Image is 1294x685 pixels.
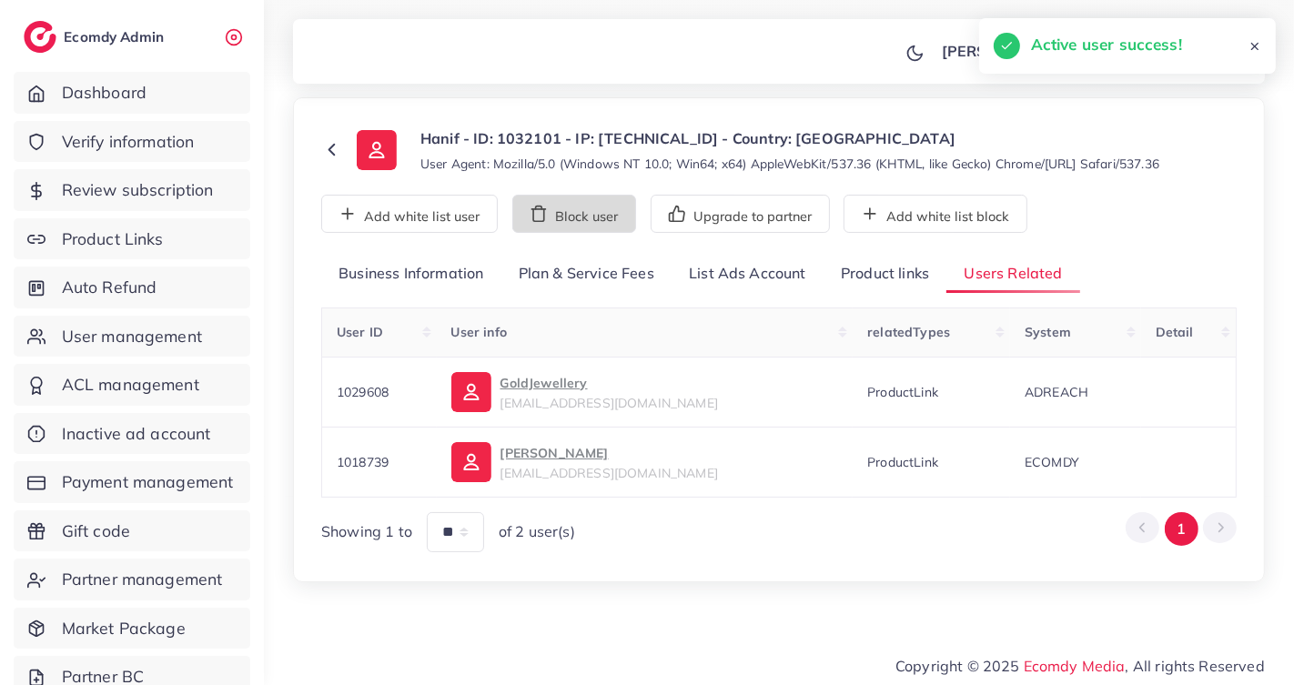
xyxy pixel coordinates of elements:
[824,255,946,294] a: Product links
[14,121,250,163] a: Verify information
[62,325,202,348] span: User management
[62,519,130,543] span: Gift code
[62,422,211,446] span: Inactive ad account
[321,521,412,542] span: Showing 1 to
[1024,657,1126,675] a: Ecomdy Media
[501,255,672,294] a: Plan & Service Fees
[867,324,950,340] span: relatedTypes
[14,559,250,600] a: Partner management
[500,395,718,411] span: [EMAIL_ADDRESS][DOMAIN_NAME]
[337,454,389,470] span: 1018739
[942,40,1195,62] p: [PERSON_NAME] [PERSON_NAME]
[62,227,164,251] span: Product Links
[1025,454,1079,470] span: ECOMDY
[895,655,1265,677] span: Copyright © 2025
[14,169,250,211] a: Review subscription
[451,372,491,412] img: ic-user-info.36bf1079.svg
[24,21,56,53] img: logo
[420,127,1159,149] p: Hanif - ID: 1032101 - IP: [TECHNICAL_ID] - Country: [GEOGRAPHIC_DATA]
[500,442,718,464] p: [PERSON_NAME]
[62,276,157,299] span: Auto Refund
[337,324,383,340] span: User ID
[62,130,195,154] span: Verify information
[14,364,250,406] a: ACL management
[1025,324,1071,340] span: System
[62,373,199,397] span: ACL management
[62,81,147,105] span: Dashboard
[14,510,250,552] a: Gift code
[24,21,168,53] a: logoEcomdy Admin
[14,608,250,650] a: Market Package
[672,255,824,294] a: List Ads Account
[932,33,1250,69] a: [PERSON_NAME] [PERSON_NAME]avatar
[14,316,250,358] a: User management
[451,372,839,412] a: GoldJewellery[EMAIL_ADDRESS][DOMAIN_NAME]
[321,255,501,294] a: Business Information
[64,28,168,45] h2: Ecomdy Admin
[420,155,1159,173] small: User Agent: Mozilla/5.0 (Windows NT 10.0; Win64; x64) AppleWebKit/537.36 (KHTML, like Gecko) Chro...
[14,461,250,503] a: Payment management
[867,384,938,400] span: ProductLink
[62,470,234,494] span: Payment management
[1126,512,1237,546] ul: Pagination
[14,218,250,260] a: Product Links
[1025,384,1088,400] span: ADREACH
[651,195,830,233] button: Upgrade to partner
[62,568,223,591] span: Partner management
[14,72,250,114] a: Dashboard
[14,267,250,308] a: Auto Refund
[867,454,938,470] span: ProductLink
[1031,33,1182,56] h5: Active user success!
[451,442,839,482] a: [PERSON_NAME][EMAIL_ADDRESS][DOMAIN_NAME]
[62,617,186,640] span: Market Package
[500,465,718,481] span: [EMAIL_ADDRESS][DOMAIN_NAME]
[451,324,507,340] span: User info
[512,195,636,233] button: Block user
[321,195,498,233] button: Add white list user
[337,384,389,400] span: 1029608
[451,442,491,482] img: ic-user-info.36bf1079.svg
[1165,512,1198,546] button: Go to page 1
[14,413,250,455] a: Inactive ad account
[844,195,1027,233] button: Add white list block
[357,130,397,170] img: ic-user-info.36bf1079.svg
[62,178,214,202] span: Review subscription
[946,255,1079,294] a: Users Related
[1156,324,1194,340] span: Detail
[499,521,575,542] span: of 2 user(s)
[500,372,718,394] p: GoldJewellery
[1126,655,1265,677] span: , All rights Reserved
